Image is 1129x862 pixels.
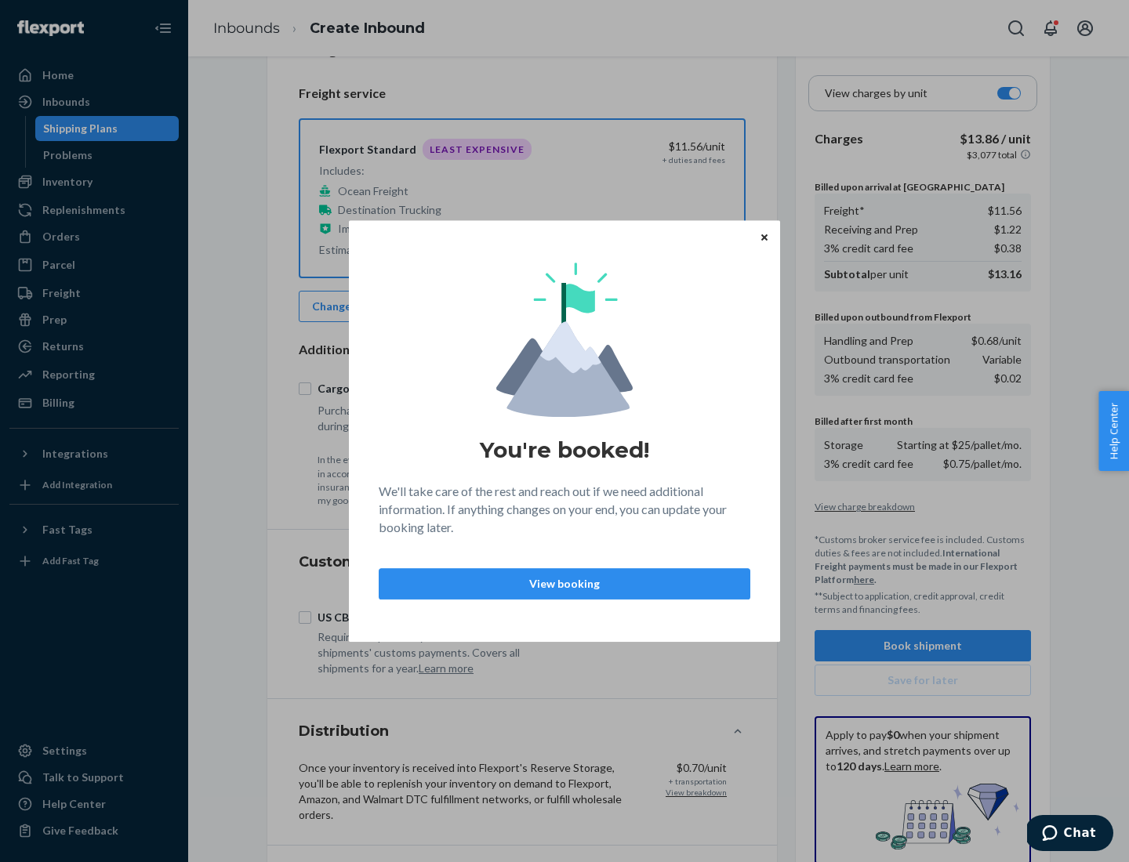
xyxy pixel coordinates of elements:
span: Chat [37,11,69,25]
h1: You're booked! [480,436,649,464]
p: View booking [392,576,737,592]
img: svg+xml,%3Csvg%20viewBox%3D%220%200%20174%20197%22%20fill%3D%22none%22%20xmlns%3D%22http%3A%2F%2F... [496,263,633,417]
p: We'll take care of the rest and reach out if we need additional information. If anything changes ... [379,483,750,537]
button: Close [757,228,772,245]
button: View booking [379,568,750,599]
